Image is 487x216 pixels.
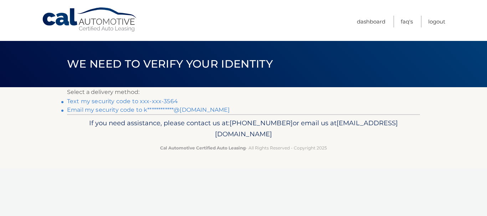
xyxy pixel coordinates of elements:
strong: Cal Automotive Certified Auto Leasing [160,145,246,151]
a: Logout [428,16,445,27]
a: Dashboard [357,16,385,27]
p: - All Rights Reserved - Copyright 2025 [72,144,415,152]
a: Cal Automotive [42,7,138,32]
p: If you need assistance, please contact us at: or email us at [72,117,415,140]
span: We need to verify your identity [67,57,273,70]
p: Select a delivery method: [67,87,420,97]
a: Text my security code to xxx-xxx-3564 [67,98,178,105]
span: [PHONE_NUMBER] [230,119,293,127]
a: FAQ's [401,16,413,27]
